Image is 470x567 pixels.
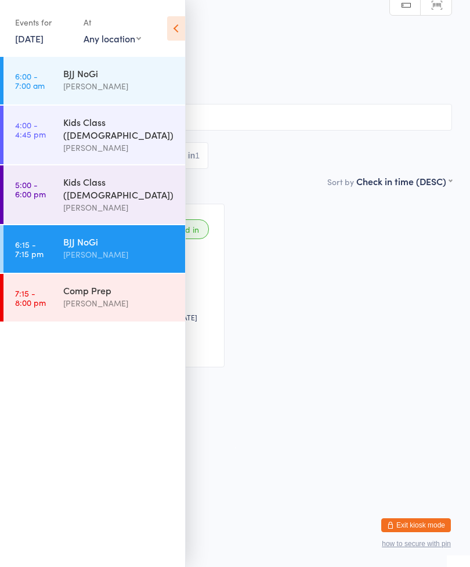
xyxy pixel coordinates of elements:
h2: BJJ NoGi Check-in [18,16,452,35]
a: 7:15 -8:00 pmComp Prep[PERSON_NAME] [3,274,185,322]
div: [PERSON_NAME] [63,80,175,93]
div: At [84,13,141,32]
span: Insight Jiu Jitsu Academy [18,64,434,76]
div: Kids Class ([DEMOGRAPHIC_DATA]) [63,175,175,201]
div: [PERSON_NAME] [63,141,175,154]
div: Check in time (DESC) [356,175,452,187]
time: 4:00 - 4:45 pm [15,120,46,139]
span: Brazilian Jiu-Jitsu [18,76,452,88]
button: Exit kiosk mode [381,518,451,532]
time: 5:00 - 6:00 pm [15,180,46,198]
div: 1 [195,151,200,160]
time: 7:15 - 8:00 pm [15,288,46,307]
div: Kids Class ([DEMOGRAPHIC_DATA]) [63,115,175,141]
div: Events for [15,13,72,32]
label: Sort by [327,176,354,187]
button: how to secure with pin [382,540,451,548]
a: 6:00 -7:00 amBJJ NoGi[PERSON_NAME] [3,57,185,104]
span: [DATE] 6:15pm [18,41,434,53]
span: [PERSON_NAME] [18,53,434,64]
a: [DATE] [15,32,44,45]
a: 4:00 -4:45 pmKids Class ([DEMOGRAPHIC_DATA])[PERSON_NAME] [3,106,185,164]
a: 5:00 -6:00 pmKids Class ([DEMOGRAPHIC_DATA])[PERSON_NAME] [3,165,185,224]
div: Any location [84,32,141,45]
div: [PERSON_NAME] [63,297,175,310]
div: BJJ NoGi [63,235,175,248]
time: 6:00 - 7:00 am [15,71,45,90]
a: 6:15 -7:15 pmBJJ NoGi[PERSON_NAME] [3,225,185,273]
time: 6:15 - 7:15 pm [15,240,44,258]
div: BJJ NoGi [63,67,175,80]
div: [PERSON_NAME] [63,201,175,214]
input: Search [18,104,452,131]
div: Comp Prep [63,284,175,297]
div: [PERSON_NAME] [63,248,175,261]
